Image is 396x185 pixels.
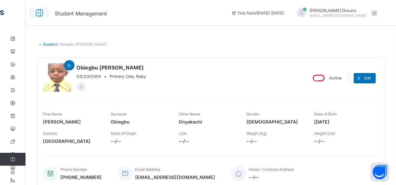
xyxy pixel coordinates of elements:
[231,11,284,15] span: session/term information
[57,42,107,47] span: / Obiegbu [PERSON_NAME]
[364,76,371,80] span: Edit
[290,8,381,18] div: VivianEkwuno
[249,174,294,180] span: --/--
[43,131,57,136] span: Country
[110,74,146,79] span: Primary One, Ruby
[111,119,169,125] span: Obiegbu
[310,8,367,13] span: [PERSON_NAME] Ekwuno
[135,174,215,180] span: [EMAIL_ADDRESS][DOMAIN_NAME]
[76,74,101,79] span: GS/23/0304
[314,119,372,125] span: [DATE]
[246,112,260,116] span: Gender
[43,112,62,116] span: First Name
[179,138,237,144] span: --/--
[179,112,200,116] span: Other Name
[60,174,102,180] span: [PHONE_NUMBER]
[329,76,342,80] span: Active
[43,42,57,47] a: Student
[314,138,372,144] span: --/--
[111,112,127,116] span: Surname
[43,138,101,144] span: [GEOGRAPHIC_DATA]
[60,167,87,172] span: Phone Number
[55,10,107,17] span: Student Management
[111,138,169,144] span: --/--
[246,131,267,136] span: Weight (kg)
[43,119,101,125] span: [PERSON_NAME]
[76,64,146,71] span: Obiegbu [PERSON_NAME]
[370,162,390,182] button: Open asap
[246,138,304,144] span: --/--
[179,119,237,125] span: Onyekachi
[76,74,146,79] div: •
[249,167,294,172] span: Home / Contract Address
[111,131,136,136] span: State of Origin
[314,112,337,116] span: Date of Birth
[310,14,367,17] span: [EMAIL_ADDRESS][DOMAIN_NAME]
[246,119,304,125] span: [DEMOGRAPHIC_DATA]
[179,131,186,136] span: LGA
[135,167,160,172] span: Email Address
[314,131,335,136] span: Height (cm)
